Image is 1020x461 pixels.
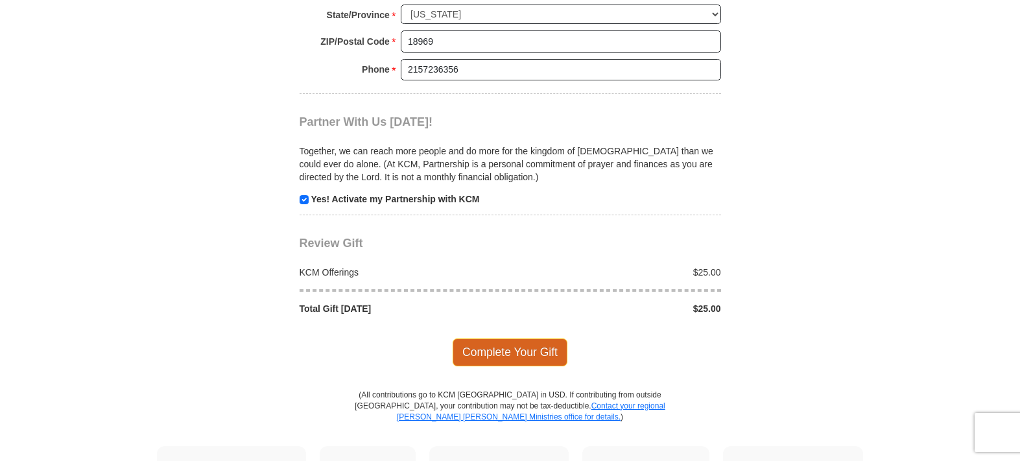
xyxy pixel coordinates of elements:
[292,302,510,315] div: Total Gift [DATE]
[300,237,363,250] span: Review Gift
[320,32,390,51] strong: ZIP/Postal Code
[362,60,390,78] strong: Phone
[397,401,665,421] a: Contact your regional [PERSON_NAME] [PERSON_NAME] Ministries office for details.
[300,115,433,128] span: Partner With Us [DATE]!
[355,390,666,446] p: (All contributions go to KCM [GEOGRAPHIC_DATA] in USD. If contributing from outside [GEOGRAPHIC_D...
[327,6,390,24] strong: State/Province
[292,266,510,279] div: KCM Offerings
[300,145,721,183] p: Together, we can reach more people and do more for the kingdom of [DEMOGRAPHIC_DATA] than we coul...
[510,266,728,279] div: $25.00
[311,194,479,204] strong: Yes! Activate my Partnership with KCM
[453,338,567,366] span: Complete Your Gift
[510,302,728,315] div: $25.00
